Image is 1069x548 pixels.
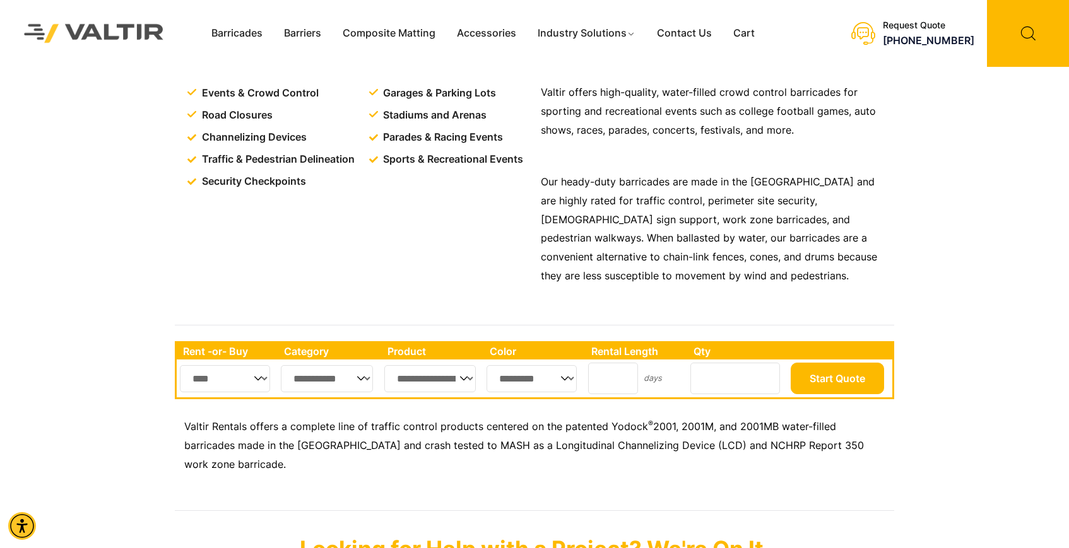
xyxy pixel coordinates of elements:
[883,34,974,47] a: call (888) 496-3625
[201,24,273,43] a: Barricades
[380,150,523,169] span: Sports & Recreational Events
[184,420,648,433] span: Valtir Rentals offers a complete line of traffic control products centered on the patented Yodock
[380,84,496,103] span: Garages & Parking Lots
[585,343,687,359] th: Rental Length
[648,419,653,428] sup: ®
[487,365,577,392] select: Single select
[381,343,484,359] th: Product
[446,24,527,43] a: Accessories
[177,343,278,359] th: Rent -or- Buy
[9,9,179,57] img: Valtir Rentals
[332,24,446,43] a: Composite Matting
[281,365,373,392] select: Single select
[199,106,273,125] span: Road Closures
[273,24,332,43] a: Barriers
[791,363,884,394] button: Start Quote
[380,128,503,147] span: Parades & Racing Events
[184,420,864,470] span: 2001, 2001M, and 2001MB water-filled barricades made in the [GEOGRAPHIC_DATA] and crash tested to...
[199,128,307,147] span: Channelizing Devices
[690,363,780,394] input: Number
[380,106,487,125] span: Stadiums and Arenas
[199,84,319,103] span: Events & Crowd Control
[278,343,381,359] th: Category
[687,343,788,359] th: Qty
[180,365,270,392] select: Single select
[8,512,36,540] div: Accessibility Menu
[588,363,638,394] input: Number
[644,373,662,383] small: days
[723,24,765,43] a: Cart
[883,20,974,31] div: Request Quote
[541,83,888,140] p: Valtir offers high-quality, water-filled crowd control barricades for sporting and recreational e...
[527,24,646,43] a: Industry Solutions
[646,24,723,43] a: Contact Us
[483,343,585,359] th: Color
[541,173,888,286] p: Our heady-duty barricades are made in the [GEOGRAPHIC_DATA] and are highly rated for traffic cont...
[199,150,355,169] span: Traffic & Pedestrian Delineation
[384,365,476,392] select: Single select
[199,172,306,191] span: Security Checkpoints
